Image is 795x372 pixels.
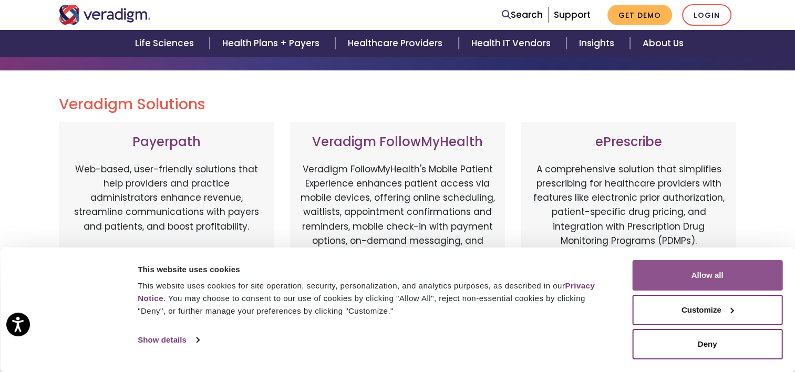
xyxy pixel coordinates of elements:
[632,260,782,291] button: Allow all
[632,295,782,325] button: Customize
[69,135,264,150] h3: Payerpath
[138,280,608,317] div: This website uses cookies for site operation, security, personalization, and analytics purposes, ...
[122,30,210,57] a: Life Sciences
[502,8,543,22] a: Search
[459,30,566,57] a: Health IT Vendors
[138,263,608,276] div: This website uses cookies
[566,30,630,57] a: Insights
[301,135,495,150] h3: Veradigm FollowMyHealth
[59,5,151,25] img: Veradigm logo
[554,8,591,21] a: Support
[69,162,264,273] p: Web-based, user-friendly solutions that help providers and practice administrators enhance revenu...
[630,30,696,57] a: About Us
[594,297,782,359] iframe: Drift Chat Widget
[531,135,726,150] h3: ePrescribe
[59,96,737,113] h2: Veradigm Solutions
[210,30,335,57] a: Health Plans + Payers
[531,162,726,273] p: A comprehensive solution that simplifies prescribing for healthcare providers with features like ...
[607,5,672,25] a: Get Demo
[301,162,495,262] p: Veradigm FollowMyHealth's Mobile Patient Experience enhances patient access via mobile devices, o...
[138,332,199,348] a: Show details
[335,30,458,57] a: Healthcare Providers
[682,4,731,26] a: Login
